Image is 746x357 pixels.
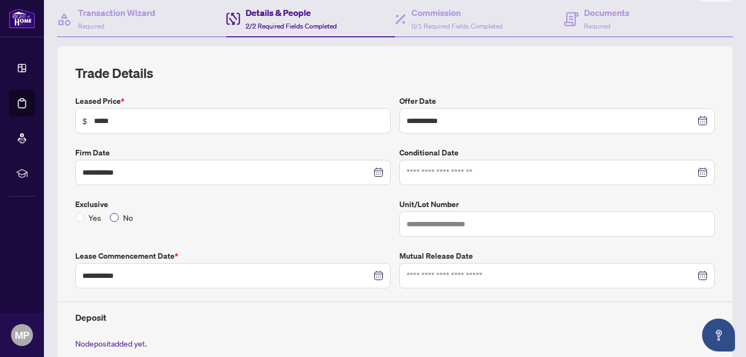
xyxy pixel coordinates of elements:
span: Required [78,22,104,30]
h4: Commission [411,6,503,19]
img: logo [9,8,35,29]
h2: Trade Details [75,64,715,82]
span: MP [15,327,29,343]
h4: Documents [584,6,630,19]
span: No deposit added yet. [75,338,147,348]
h4: Transaction Wizard [78,6,155,19]
label: Mutual Release Date [399,250,715,262]
span: Yes [84,211,105,224]
label: Unit/Lot Number [399,198,715,210]
label: Firm Date [75,147,391,159]
label: Offer Date [399,95,715,107]
label: Leased Price [75,95,391,107]
button: Open asap [702,319,735,352]
span: Required [584,22,610,30]
label: Conditional Date [399,147,715,159]
label: Exclusive [75,198,391,210]
h4: Details & People [246,6,337,19]
span: 2/2 Required Fields Completed [246,22,337,30]
span: $ [82,115,87,127]
label: Lease Commencement Date [75,250,391,262]
span: 0/1 Required Fields Completed [411,22,503,30]
span: No [119,211,137,224]
h4: Deposit [75,311,715,324]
